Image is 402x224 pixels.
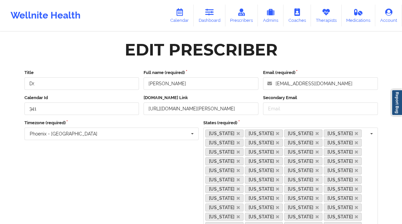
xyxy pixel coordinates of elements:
[24,120,199,126] label: Timezone (required)
[324,213,362,221] a: [US_STATE]
[125,39,278,60] div: Edit Prescriber
[263,102,378,115] input: Email
[258,5,284,26] a: Admins
[324,148,362,156] a: [US_STATE]
[245,176,283,184] a: [US_STATE]
[225,5,258,26] a: Prescribers
[245,148,283,156] a: [US_STATE]
[245,167,283,174] a: [US_STATE]
[284,139,322,147] a: [US_STATE]
[284,148,322,156] a: [US_STATE]
[324,130,362,137] a: [US_STATE]
[205,176,244,184] a: [US_STATE]
[205,148,244,156] a: [US_STATE]
[245,157,283,165] a: [US_STATE]
[284,204,322,211] a: [US_STATE]
[284,5,311,26] a: Coaches
[205,185,244,193] a: [US_STATE]
[324,167,362,174] a: [US_STATE]
[245,185,283,193] a: [US_STATE]
[30,131,97,136] div: Phoenix - [GEOGRAPHIC_DATA]
[245,194,283,202] a: [US_STATE]
[324,204,362,211] a: [US_STATE]
[205,139,244,147] a: [US_STATE]
[324,185,362,193] a: [US_STATE]
[24,102,139,115] input: Calendar Id
[165,5,194,26] a: Calendar
[24,77,139,90] input: Title
[205,213,244,221] a: [US_STATE]
[144,69,258,76] label: Full name (required)
[205,157,244,165] a: [US_STATE]
[311,5,342,26] a: Therapists
[24,94,139,101] label: Calendar Id
[263,69,378,76] label: Email (required)
[324,194,362,202] a: [US_STATE]
[284,185,322,193] a: [US_STATE]
[24,69,139,76] label: Title
[324,139,362,147] a: [US_STATE]
[263,94,378,101] label: Secondary Email
[205,194,244,202] a: [US_STATE]
[203,120,378,126] label: States (required)
[375,5,402,26] a: Account
[324,176,362,184] a: [US_STATE]
[205,167,244,174] a: [US_STATE]
[284,167,322,174] a: [US_STATE]
[245,130,283,137] a: [US_STATE]
[284,130,322,137] a: [US_STATE]
[194,5,225,26] a: Dashboard
[144,77,258,90] input: Full name
[245,204,283,211] a: [US_STATE]
[144,94,258,101] label: [DOMAIN_NAME] Link
[342,5,376,26] a: Medications
[284,157,322,165] a: [US_STATE]
[391,90,402,116] a: Report Bug
[205,130,244,137] a: [US_STATE]
[324,157,362,165] a: [US_STATE]
[245,213,283,221] a: [US_STATE]
[245,139,283,147] a: [US_STATE]
[205,204,244,211] a: [US_STATE]
[284,213,322,221] a: [US_STATE]
[263,77,378,90] input: Email address
[284,194,322,202] a: [US_STATE]
[284,176,322,184] a: [US_STATE]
